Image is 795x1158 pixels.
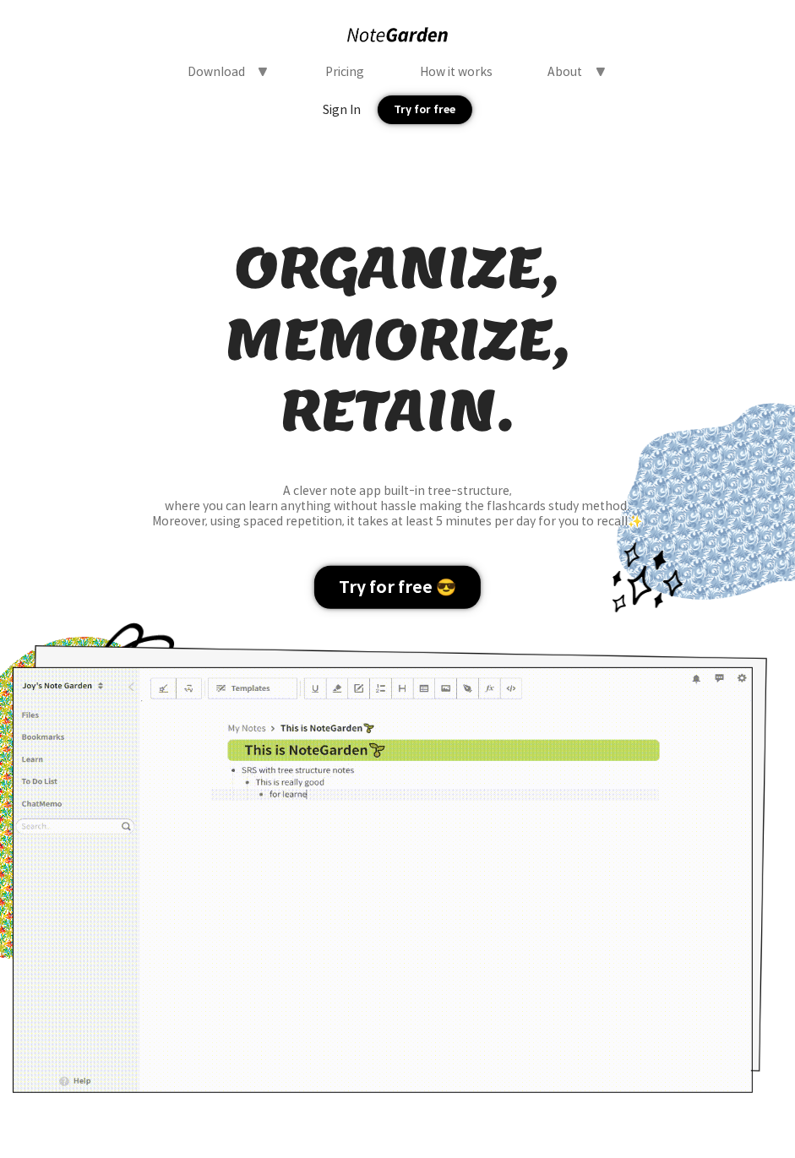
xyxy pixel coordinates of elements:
[420,64,493,79] div: How it works
[188,64,245,79] div: Download
[548,64,583,79] div: About
[325,64,364,79] div: Pricing
[378,95,472,123] div: Try for free
[314,566,481,609] div: Try for free 😎
[323,102,361,117] div: Sign In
